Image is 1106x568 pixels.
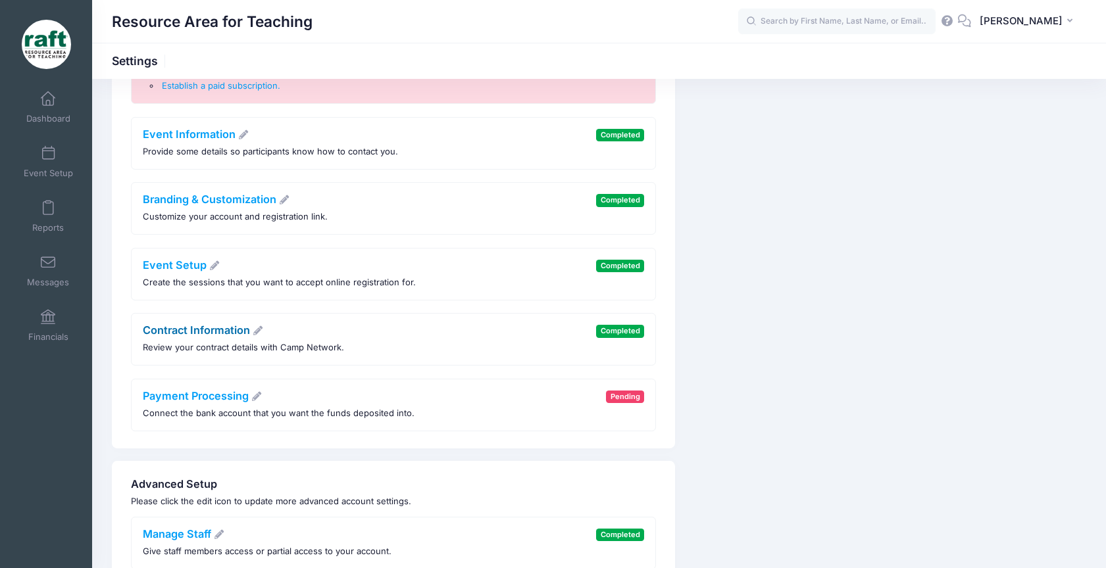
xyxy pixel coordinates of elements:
[596,529,644,541] span: Completed
[143,341,344,354] p: Review your contract details with Camp Network.
[143,407,415,420] p: Connect the bank account that you want the funds deposited into.
[143,389,263,402] a: Payment Processing
[17,248,80,294] a: Messages
[143,210,328,224] p: Customize your account and registration link.
[143,193,290,206] a: Branding & Customization
[980,14,1063,28] span: [PERSON_NAME]
[143,276,416,289] p: Create the sessions that you want to accept online registration for.
[28,331,68,343] span: Financials
[162,80,278,91] span: Establish a paid subscription
[143,258,220,272] a: Event Setup
[17,84,80,130] a: Dashboard
[143,145,398,158] p: Provide some details so participants know how to contact you.
[131,478,655,491] h4: Advanced Setup
[112,54,169,68] h1: Settings
[971,7,1086,37] button: [PERSON_NAME]
[596,260,644,272] span: Completed
[17,139,80,185] a: Event Setup
[112,7,313,37] h1: Resource Area for Teaching
[596,325,644,337] span: Completed
[143,128,249,141] a: Event Information
[160,80,280,91] a: Establish a paid subscription.
[26,113,70,124] span: Dashboard
[131,495,655,508] p: Please click the edit icon to update more advanced account settings.
[596,194,644,206] span: Completed
[606,390,644,403] span: Pending
[27,277,69,288] span: Messages
[17,193,80,239] a: Reports
[143,527,225,540] a: Manage Staff
[143,545,391,558] p: Give staff members access or partial access to your account.
[22,20,71,69] img: Resource Area for Teaching
[738,9,936,35] input: Search by First Name, Last Name, or Email...
[143,323,264,337] a: Contract Information
[32,222,64,233] span: Reports
[17,302,80,348] a: Financials
[596,129,644,141] span: Completed
[24,168,73,179] span: Event Setup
